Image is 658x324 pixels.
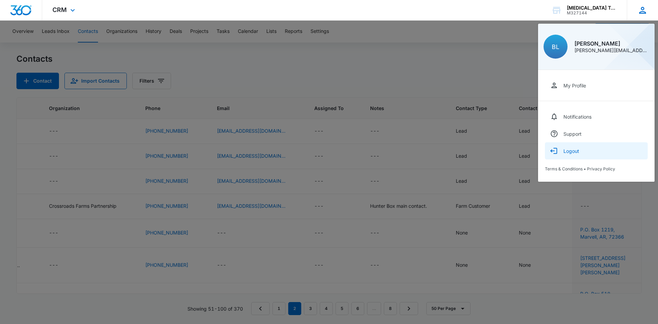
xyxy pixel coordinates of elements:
[545,166,648,171] div: •
[545,77,648,94] a: My Profile
[552,43,559,50] span: BL
[545,125,648,142] a: Support
[587,166,615,171] a: Privacy Policy
[574,48,649,53] div: [PERSON_NAME][EMAIL_ADDRESS][DOMAIN_NAME]
[545,166,583,171] a: Terms & Conditions
[567,11,617,15] div: account id
[563,83,586,88] div: My Profile
[567,5,617,11] div: account name
[52,6,67,13] span: CRM
[545,108,648,125] a: Notifications
[563,114,592,120] div: Notifications
[563,148,579,154] div: Logout
[563,131,582,137] div: Support
[574,41,649,46] div: [PERSON_NAME]
[545,142,648,159] button: Logout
